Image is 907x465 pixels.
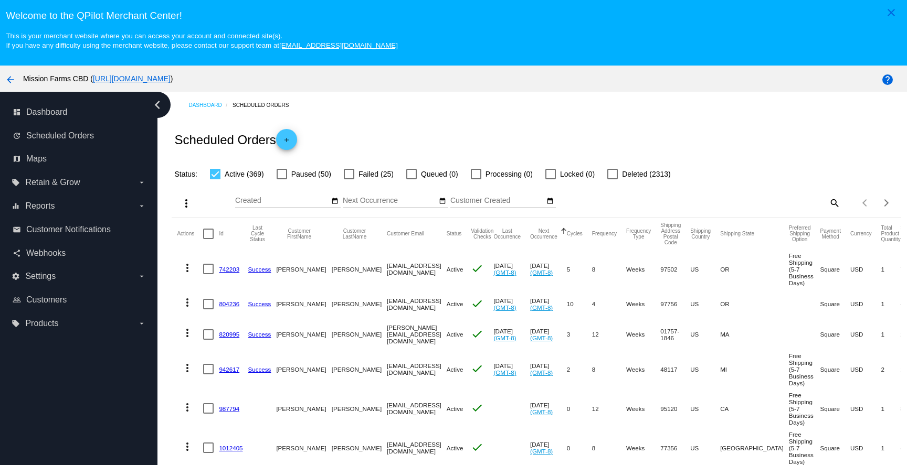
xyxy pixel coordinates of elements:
mat-cell: Weeks [626,389,660,428]
mat-cell: [DATE] [493,289,530,319]
h2: Scheduled Orders [174,129,297,150]
a: 942617 [219,366,239,373]
mat-header-cell: Total Product Quantity [881,218,901,250]
span: Settings [25,272,56,281]
i: arrow_drop_down [138,272,146,280]
mat-cell: OR [720,250,789,289]
a: 742203 [219,266,239,273]
i: arrow_drop_down [138,202,146,210]
span: Maps [26,154,47,164]
mat-cell: Free Shipping (5-7 Business Days) [789,350,820,389]
mat-cell: 3 [567,319,592,350]
mat-cell: 4 [592,289,626,319]
a: (GMT-8) [493,269,516,276]
i: people_outline [13,296,21,304]
span: Products [25,319,58,328]
a: (GMT-8) [493,304,516,311]
button: Change sorting for ShippingState [720,231,754,237]
mat-cell: USD [850,350,881,389]
span: Active [447,366,463,373]
i: settings [12,272,20,280]
mat-cell: [EMAIL_ADDRESS][DOMAIN_NAME] [387,389,447,428]
mat-cell: [EMAIL_ADDRESS][DOMAIN_NAME] [387,289,447,319]
i: email [13,225,21,234]
mat-icon: more_vert [181,362,194,374]
span: Mission Farms CBD ( ) [23,74,173,83]
a: Dashboard [188,97,233,113]
mat-cell: MA [720,319,789,350]
button: Change sorting for LastOccurrenceUtc [493,228,521,240]
i: dashboard [13,108,21,116]
mat-cell: Weeks [626,250,660,289]
mat-cell: 2 [567,350,592,389]
span: Webhooks [26,248,66,258]
mat-cell: 97756 [660,289,690,319]
mat-icon: check [471,297,483,310]
span: Paused (50) [291,168,331,180]
mat-cell: 5 [567,250,592,289]
mat-cell: [PERSON_NAME] [332,350,387,389]
mat-cell: USD [850,250,881,289]
button: Previous page [855,192,876,213]
a: (GMT-8) [530,269,553,276]
mat-cell: 1 [881,319,901,350]
span: Reports [25,201,55,211]
mat-icon: more_vert [181,401,194,414]
mat-cell: [DATE] [530,350,567,389]
button: Change sorting for PreferredShippingOption [789,225,811,242]
mat-cell: Square [820,319,850,350]
mat-cell: [DATE] [530,319,567,350]
mat-cell: Free Shipping (5-7 Business Days) [789,250,820,289]
span: Customers [26,295,67,305]
span: Status: [174,170,197,178]
mat-cell: 1 [881,289,901,319]
a: share Webhooks [13,245,146,262]
mat-cell: 12 [592,389,626,428]
button: Change sorting for Cycles [567,231,583,237]
a: Success [248,266,271,273]
span: Active (369) [225,168,264,180]
a: (GMT-8) [530,448,553,455]
mat-cell: CA [720,389,789,428]
a: dashboard Dashboard [13,104,146,121]
a: 820995 [219,331,239,338]
button: Change sorting for LastProcessingCycleId [248,225,267,242]
mat-icon: help [881,73,894,86]
mat-cell: Square [820,389,850,428]
mat-cell: [DATE] [530,289,567,319]
i: arrow_drop_down [138,319,146,328]
mat-cell: MI [720,350,789,389]
mat-cell: [PERSON_NAME] [276,389,331,428]
a: 987794 [219,405,239,412]
span: Active [447,300,463,307]
span: Dashboard [26,107,67,117]
mat-cell: 95120 [660,389,690,428]
a: [URL][DOMAIN_NAME] [93,74,171,83]
mat-cell: USD [850,319,881,350]
a: update Scheduled Orders [13,127,146,144]
mat-header-cell: Actions [177,218,203,250]
mat-cell: [PERSON_NAME] [276,289,331,319]
a: 804236 [219,300,239,307]
mat-icon: check [471,328,483,340]
button: Change sorting for FrequencyType [626,228,651,240]
a: [EMAIL_ADDRESS][DOMAIN_NAME] [279,41,398,49]
i: equalizer [12,202,20,210]
span: Locked (0) [560,168,595,180]
mat-cell: Square [820,350,850,389]
mat-cell: [PERSON_NAME][EMAIL_ADDRESS][DOMAIN_NAME] [387,319,447,350]
mat-icon: more_vert [181,440,194,453]
mat-cell: Weeks [626,319,660,350]
a: (GMT-8) [493,334,516,341]
a: (GMT-8) [530,334,553,341]
mat-cell: 12 [592,319,626,350]
i: update [13,132,21,140]
mat-cell: [PERSON_NAME] [276,319,331,350]
i: chevron_left [149,96,166,113]
mat-icon: check [471,262,483,275]
mat-cell: Weeks [626,289,660,319]
mat-header-cell: Validation Checks [471,218,493,250]
mat-cell: [PERSON_NAME] [332,319,387,350]
mat-cell: [PERSON_NAME] [332,289,387,319]
mat-cell: Square [820,250,850,289]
